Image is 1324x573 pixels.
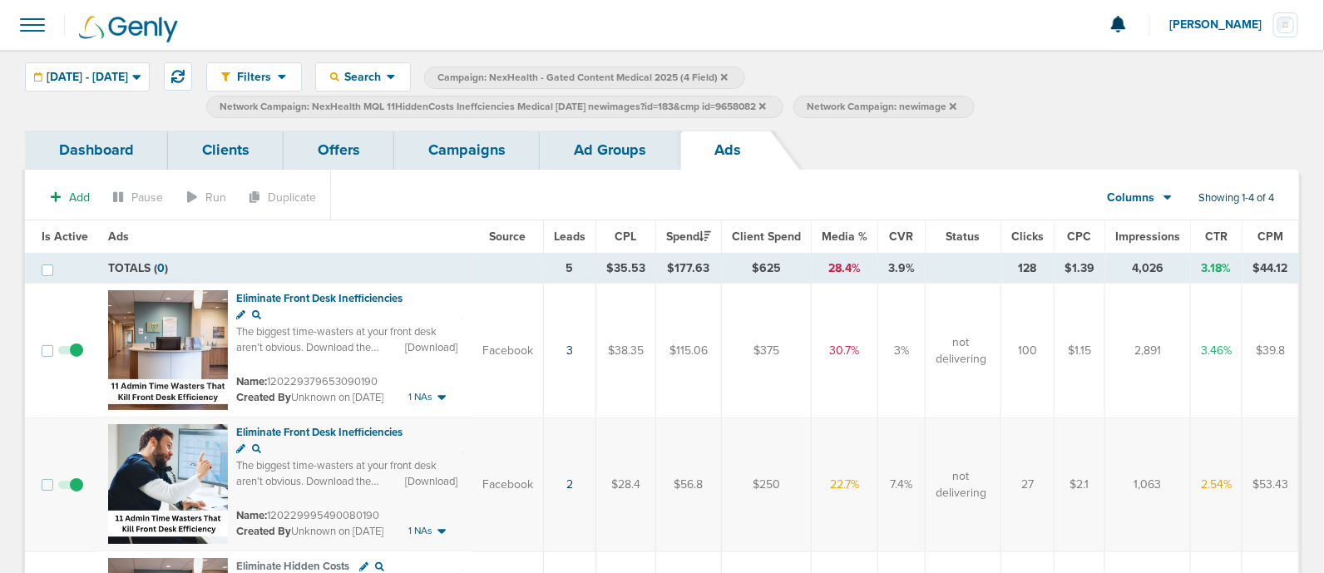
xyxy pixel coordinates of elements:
a: Ads [680,131,775,170]
td: 4,026 [1105,254,1191,284]
td: $56.8 [656,417,722,551]
td: $115.06 [656,284,722,418]
span: Add [69,190,90,205]
span: Impressions [1115,230,1180,244]
span: Network Campaign: NexHealth MQL 11HiddenCosts Ineffciencies Medical [DATE] newimages?id=183&cmp i... [220,100,766,114]
span: Filters [230,70,278,84]
td: $35.53 [596,254,656,284]
span: not delivering [936,468,986,501]
td: 28.4% [812,254,878,284]
a: Clients [168,131,284,170]
span: Spend [666,230,711,244]
td: 3.9% [878,254,926,284]
td: $2.1 [1055,417,1105,551]
td: 2.54% [1191,417,1242,551]
span: Created By [236,525,291,538]
span: [Download] [405,340,457,355]
td: $1.15 [1055,284,1105,418]
span: Created By [236,391,291,404]
td: $625 [722,254,812,284]
img: Ad image [108,424,228,544]
span: Campaign: NexHealth - Gated Content Medical 2025 (4 Field) [437,71,728,85]
span: CVR [890,230,914,244]
a: 3 [566,343,573,358]
td: TOTALS ( ) [98,254,472,284]
a: 2 [566,477,573,491]
span: CPM [1257,230,1283,244]
td: 27 [1001,417,1055,551]
span: 0 [157,261,165,275]
a: Campaigns [394,131,540,170]
td: 3% [878,284,926,418]
td: $38.35 [596,284,656,418]
img: Ad image [108,290,228,410]
span: 1 NAs [408,524,432,538]
td: $250 [722,417,812,551]
td: 2,891 [1105,284,1191,418]
span: not delivering [936,334,986,367]
td: Facebook [472,284,544,418]
small: 120229379653090190 [236,375,378,388]
td: 22.7% [812,417,878,551]
td: $44.12 [1242,254,1299,284]
button: Add [42,185,99,210]
td: $375 [722,284,812,418]
a: Ad Groups [540,131,680,170]
span: Columns [1108,190,1155,206]
span: Name: [236,509,267,522]
td: Facebook [472,417,544,551]
td: $53.43 [1242,417,1299,551]
td: 3.46% [1191,284,1242,418]
td: $1.39 [1055,254,1105,284]
span: Ads [108,230,129,244]
td: 3.18% [1191,254,1242,284]
td: 128 [1001,254,1055,284]
td: 7.4% [878,417,926,551]
span: Showing 1-4 of 4 [1198,191,1274,205]
small: Unknown on [DATE] [236,390,383,405]
small: Unknown on [DATE] [236,524,383,539]
td: $28.4 [596,417,656,551]
span: Eliminate Front Desk Inefficiencies [236,426,403,439]
span: The biggest time-wasters at your front desk aren’t obvious. Download the guide to find out which ... [236,459,457,521]
span: CPC [1068,230,1092,244]
span: Eliminate Front Desk Inefficiencies [236,292,403,305]
a: Dashboard [25,131,168,170]
td: 100 [1001,284,1055,418]
span: Source [490,230,526,244]
span: Is Active [42,230,88,244]
span: Eliminate Hidden Costs [236,560,349,573]
span: The biggest time-wasters at your front desk aren’t obvious. Download the guide to find out which ... [236,325,457,388]
small: 120229995490080190 [236,509,379,522]
td: 5 [544,254,596,284]
span: Network Campaign: newimage [807,100,956,114]
a: Offers [284,131,394,170]
span: Name: [236,375,267,388]
img: Genly [79,16,178,42]
td: 1,063 [1105,417,1191,551]
td: $39.8 [1242,284,1299,418]
td: $177.63 [656,254,722,284]
span: CPL [615,230,637,244]
span: Status [946,230,981,244]
td: 30.7% [812,284,878,418]
span: Search [339,70,387,84]
span: [DATE] - [DATE] [47,72,128,83]
span: Media % [822,230,867,244]
span: Leads [554,230,585,244]
span: 1 NAs [408,390,432,404]
span: [PERSON_NAME] [1169,19,1273,31]
span: Clicks [1011,230,1044,244]
span: CTR [1205,230,1228,244]
span: Client Spend [732,230,801,244]
span: [Download] [405,474,457,489]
